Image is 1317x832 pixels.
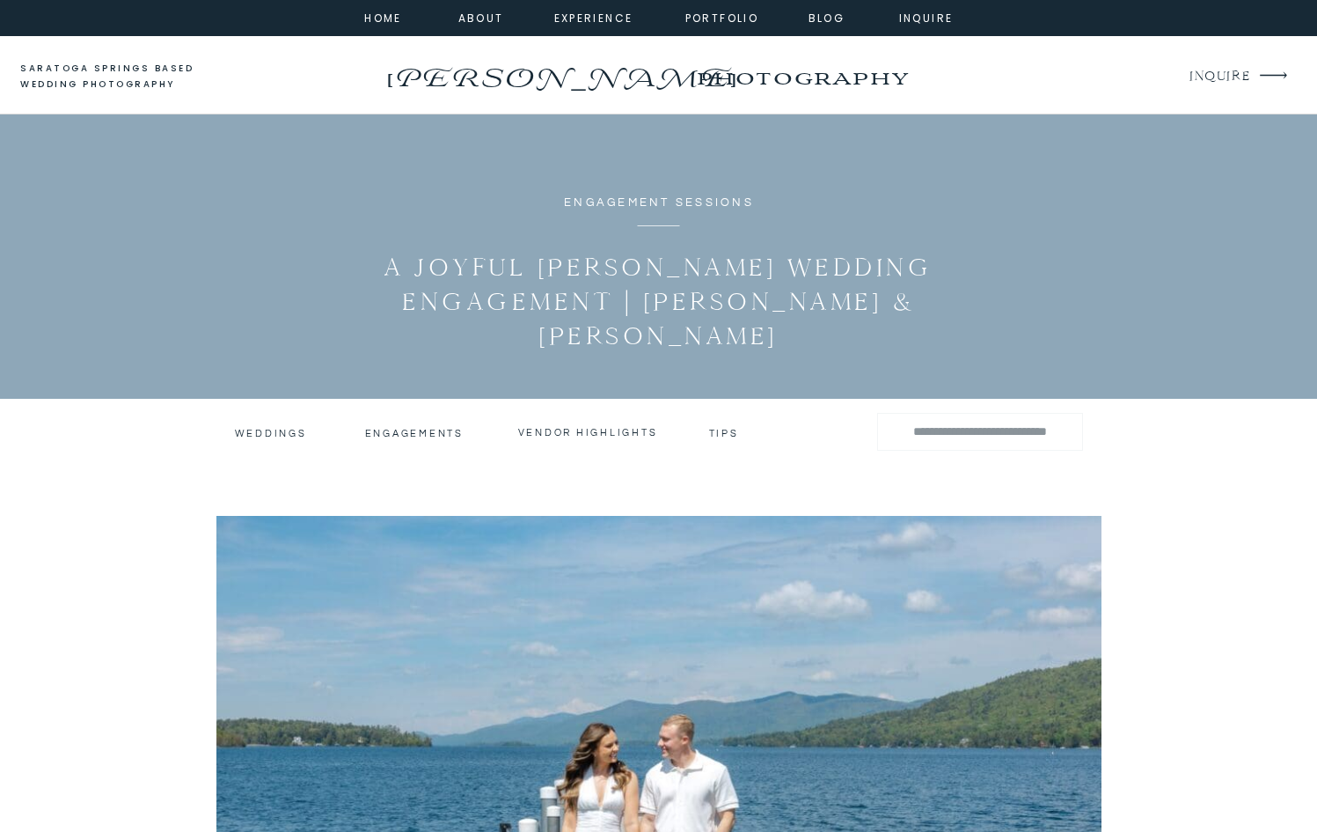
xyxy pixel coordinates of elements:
[684,9,760,25] a: portfolio
[564,196,754,209] a: Engagement Sessions
[382,57,740,85] a: [PERSON_NAME]
[365,427,468,439] a: engagements
[795,9,859,25] a: Blog
[235,427,304,439] a: Weddings
[1189,65,1248,89] a: INQUIRE
[554,9,626,25] a: experience
[895,9,958,25] a: inquire
[20,61,227,93] a: saratoga springs based wedding photography
[709,427,742,436] a: tips
[518,426,659,438] a: vendor highlights
[360,9,407,25] a: home
[458,9,498,25] a: about
[349,250,969,353] h1: A Joyful [PERSON_NAME] Wedding Engagement | [PERSON_NAME] & [PERSON_NAME]
[662,53,942,101] a: photography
